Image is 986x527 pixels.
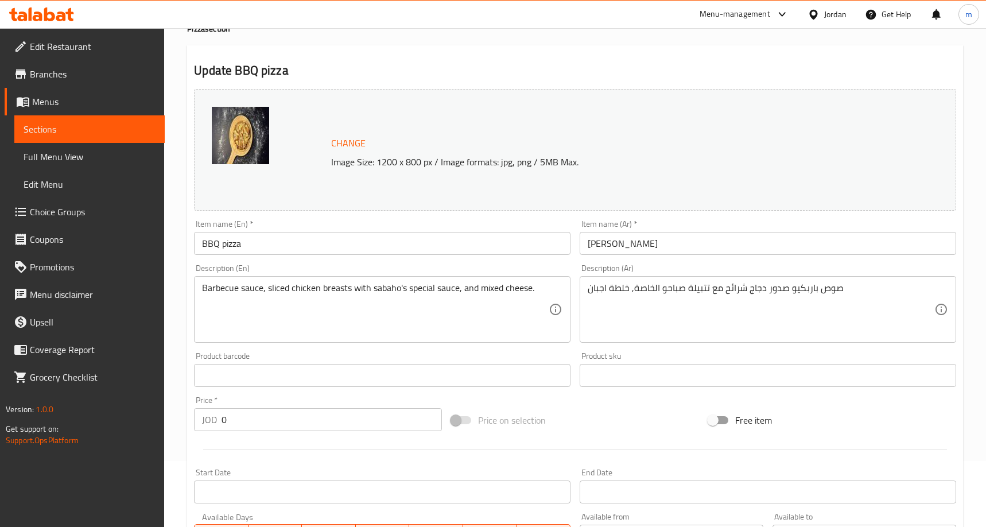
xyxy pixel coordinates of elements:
span: Edit Restaurant [30,40,156,53]
input: Please enter product barcode [194,364,570,387]
a: Upsell [5,308,165,336]
p: JOD [202,413,217,427]
span: 1.0.0 [36,402,53,417]
span: Branches [30,67,156,81]
p: Image Size: 1200 x 800 px / Image formats: jpg, png / 5MB Max. [327,155,871,169]
textarea: صوص باربكيو صدور دجاج شرائح مع تتبيلة صباحو الخاصة, خلطة اجبان [588,282,934,337]
textarea: Barbecue sauce, sliced chicken breasts with sabaho's special sauce, and mixed cheese. [202,282,549,337]
span: Price on selection [478,413,546,427]
span: Free item [735,413,772,427]
span: Choice Groups [30,205,156,219]
span: Full Menu View [24,150,156,164]
a: Grocery Checklist [5,363,165,391]
span: Get support on: [6,421,59,436]
span: m [965,8,972,21]
a: Menus [5,88,165,115]
input: Enter name En [194,232,570,255]
img: WhatsApp_Image_20250624_a638863567575969786.jpeg [212,107,269,164]
span: Coupons [30,232,156,246]
a: Promotions [5,253,165,281]
a: Support.OpsPlatform [6,433,79,448]
h2: Update BBQ pizza [194,62,956,79]
input: Please enter price [222,408,442,431]
input: Enter name Ar [580,232,956,255]
div: Jordan [824,8,847,21]
span: Edit Menu [24,177,156,191]
h4: Pizza section [187,23,963,34]
span: Change [331,135,366,152]
input: Please enter product sku [580,364,956,387]
div: Menu-management [700,7,770,21]
span: Sections [24,122,156,136]
span: Coverage Report [30,343,156,356]
span: Version: [6,402,34,417]
span: Promotions [30,260,156,274]
span: Menu disclaimer [30,288,156,301]
a: Edit Restaurant [5,33,165,60]
span: Menus [32,95,156,108]
span: Grocery Checklist [30,370,156,384]
button: Change [327,131,370,155]
a: Sections [14,115,165,143]
span: Upsell [30,315,156,329]
a: Full Menu View [14,143,165,170]
a: Choice Groups [5,198,165,226]
a: Menu disclaimer [5,281,165,308]
a: Branches [5,60,165,88]
a: Edit Menu [14,170,165,198]
a: Coupons [5,226,165,253]
a: Coverage Report [5,336,165,363]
